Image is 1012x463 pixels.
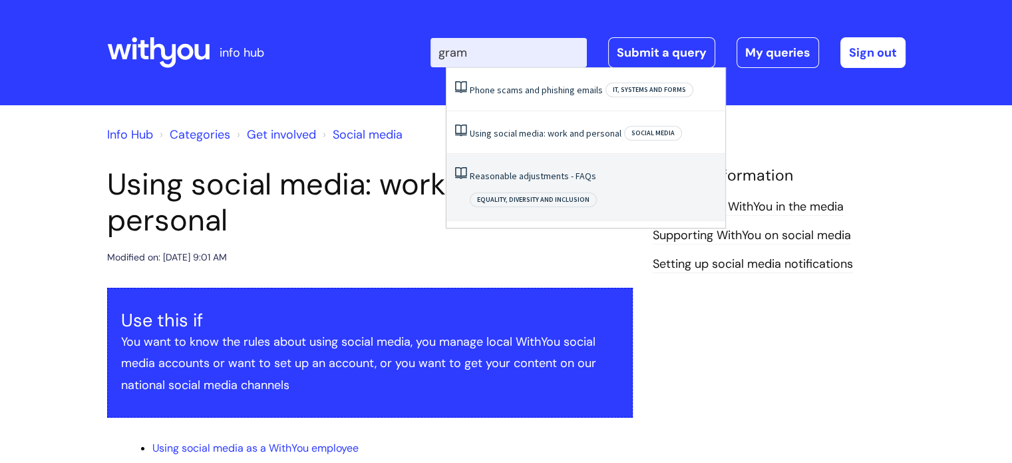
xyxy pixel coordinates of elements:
a: Supporting WithYou on social media [653,227,851,244]
a: Using social media as a WithYou employee [152,441,359,455]
a: Representing WithYou in the media [653,199,844,216]
a: Info Hub [107,127,153,143]
span: Social media [624,126,682,141]
div: | - [430,37,906,68]
a: Submit a query [608,37,715,68]
div: Modified on: [DATE] 9:01 AM [107,249,227,266]
a: Sign out [840,37,906,68]
a: Phone scams and phishing emails [470,84,603,96]
p: You want to know the rules about using social media, you manage local WithYou social media accoun... [121,331,619,396]
a: Categories [170,127,230,143]
a: Get involved [247,127,316,143]
a: Setting up social media notifications [653,256,853,273]
li: Solution home [156,124,230,145]
p: info hub [220,42,264,63]
a: Social media [333,127,403,143]
li: Get involved [234,124,316,145]
a: Reasonable adjustments - FAQs [470,170,596,182]
span: Equality, Diversity and Inclusion [470,193,597,207]
input: Search [430,38,587,67]
span: IT, systems and forms [605,83,693,97]
h3: Use this if [121,310,619,331]
h4: Related Information [653,167,906,185]
a: Using social media: work and personal [470,127,621,139]
a: My queries [737,37,819,68]
h1: Using social media: work and personal [107,167,633,238]
li: Social media [319,124,403,145]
